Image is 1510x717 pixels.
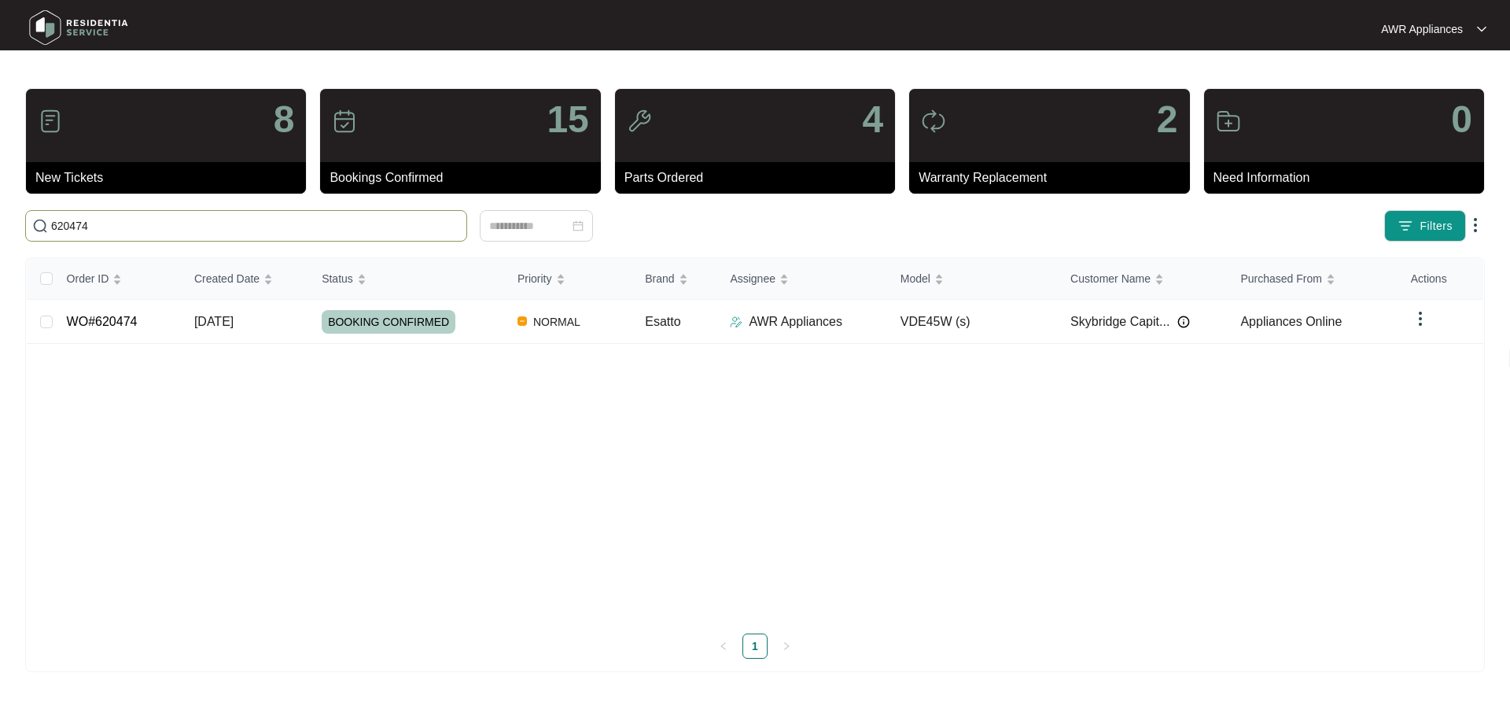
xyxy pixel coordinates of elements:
th: Created Date [182,258,309,300]
img: Assigner Icon [730,316,742,328]
span: BOOKING CONFIRMED [322,310,455,334]
img: residentia service logo [24,4,134,51]
th: Customer Name [1058,258,1228,300]
img: icon [332,109,357,134]
span: NORMAL [527,312,587,331]
img: dropdown arrow [1411,309,1430,328]
p: Warranty Replacement [919,168,1189,187]
img: dropdown arrow [1466,216,1485,235]
span: Customer Name [1070,270,1151,287]
li: Previous Page [711,634,736,659]
p: Bookings Confirmed [330,168,600,187]
span: Appliances Online [1240,315,1342,328]
img: icon [627,109,652,134]
th: Model [888,258,1058,300]
th: Actions [1398,258,1483,300]
img: icon [38,109,63,134]
img: filter icon [1398,218,1413,234]
p: New Tickets [35,168,306,187]
th: Priority [505,258,632,300]
p: Parts Ordered [624,168,895,187]
span: Brand [645,270,674,287]
li: 1 [742,634,768,659]
img: icon [921,109,946,134]
a: 1 [743,634,767,658]
img: Vercel Logo [517,316,527,326]
span: Skybridge Capit... [1070,312,1169,331]
span: Status [322,270,353,287]
button: left [711,634,736,659]
p: Need Information [1214,168,1484,187]
p: AWR Appliances [749,312,842,331]
span: left [719,641,728,651]
li: Next Page [774,634,799,659]
span: Priority [517,270,552,287]
td: VDE45W (s) [888,300,1058,344]
span: [DATE] [194,315,234,328]
span: Model [900,270,930,287]
th: Status [309,258,505,300]
p: 0 [1451,101,1472,139]
span: right [782,641,791,651]
a: WO#620474 [67,315,138,328]
button: right [774,634,799,659]
p: 4 [862,101,883,139]
th: Brand [632,258,717,300]
p: 2 [1157,101,1178,139]
th: Assignee [717,258,887,300]
span: Purchased From [1240,270,1321,287]
span: Filters [1420,218,1453,235]
img: search-icon [32,218,48,234]
input: Search by Order Id, Assignee Name, Customer Name, Brand and Model [51,217,460,235]
button: filter iconFilters [1384,210,1466,242]
th: Order ID [54,258,182,300]
p: AWR Appliances [1381,21,1463,37]
span: Assignee [730,270,775,287]
p: 8 [274,101,295,139]
th: Purchased From [1228,258,1398,300]
span: Esatto [645,315,680,328]
span: Created Date [194,270,260,287]
img: Info icon [1177,316,1190,328]
img: dropdown arrow [1477,25,1486,33]
p: 15 [547,101,588,139]
img: icon [1216,109,1241,134]
span: Order ID [67,270,109,287]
